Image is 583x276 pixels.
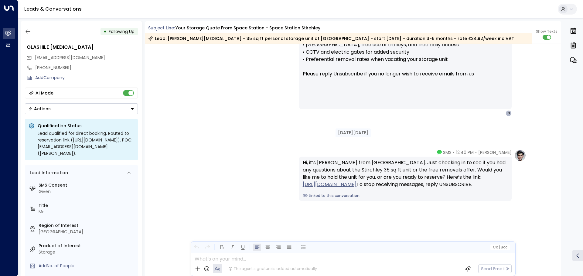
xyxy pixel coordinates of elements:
[39,202,135,209] label: Title
[228,266,317,271] div: The agent signature is added automatically
[490,244,510,250] button: Cc|Bcc
[39,243,135,249] label: Product of Interest
[303,159,508,188] div: Hi, it’s [PERSON_NAME] from [GEOGRAPHIC_DATA]. Just checking in to see if you had any questions a...
[493,245,507,249] span: Cc Bcc
[303,181,356,188] a: [URL][DOMAIN_NAME]
[499,245,500,249] span: |
[109,28,135,35] span: Following Up
[24,5,82,12] a: Leads & Conversations
[475,149,477,155] span: •
[35,55,105,61] span: olashilemayowaalli@gmail.com
[39,209,135,215] div: Mr
[148,35,514,42] div: Lead: [PERSON_NAME][MEDICAL_DATA] - 35 sq ft personal storage unit at [GEOGRAPHIC_DATA] - start [...
[514,149,526,161] img: profile-logo.png
[453,149,455,155] span: •
[28,106,51,111] div: Actions
[35,65,138,71] div: [PHONE_NUMBER]
[25,103,138,114] div: Button group with a nested menu
[39,182,135,188] label: SMS Consent
[478,149,512,155] span: [PERSON_NAME]
[104,26,107,37] div: •
[39,249,135,255] div: Storage
[506,110,512,116] div: O
[38,130,134,157] div: Lead qualified for direct booking. Routed to reservation link ([URL][DOMAIN_NAME]). POC: [EMAIL_A...
[193,244,200,251] button: Undo
[39,263,135,269] div: AddNo. of People
[27,44,138,51] div: OLASHILE [MEDICAL_DATA]
[303,193,508,198] a: Linked to this conversation
[536,29,557,34] span: Show Texts
[35,55,105,61] span: [EMAIL_ADDRESS][DOMAIN_NAME]
[39,229,135,235] div: [GEOGRAPHIC_DATA]
[443,149,452,155] span: SMS
[336,128,371,137] div: [DATE][DATE]
[36,90,53,96] div: AI Mode
[35,75,138,81] div: AddCompany
[39,222,135,229] label: Region of Interest
[28,170,68,176] div: Lead Information
[148,25,175,31] span: Subject Line:
[456,149,474,155] span: 12:40 PM
[39,188,135,195] div: Given
[176,25,320,31] div: Your storage quote from Space Station - Space Station Stirchley
[38,123,134,129] p: Qualification Status
[25,103,138,114] button: Actions
[203,244,211,251] button: Redo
